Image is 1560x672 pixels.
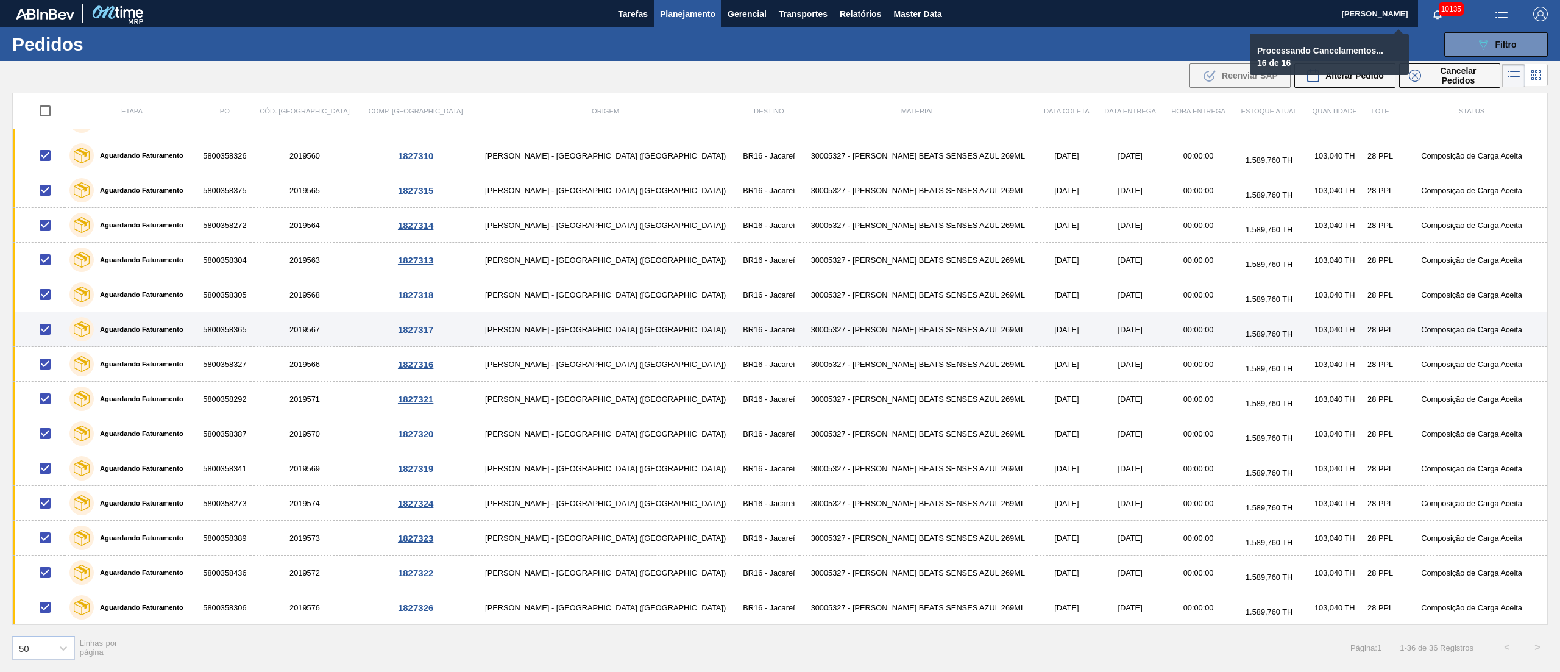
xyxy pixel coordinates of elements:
span: 10135 [1439,2,1464,16]
a: Aguardando Faturamento58003583752019565[PERSON_NAME] - [GEOGRAPHIC_DATA] ([GEOGRAPHIC_DATA])BR16 ... [13,173,1548,208]
td: Composição de Carga Aceita [1396,382,1547,416]
td: 5800358375 [199,173,250,208]
td: 5800358326 [199,138,250,173]
span: Comp. [GEOGRAPHIC_DATA] [369,107,463,115]
td: Composição de Carga Aceita [1396,173,1547,208]
span: Quantidade [1313,107,1357,115]
td: BR16 - Jacareí [739,416,799,451]
div: 50 [19,643,29,653]
td: Composição de Carga Aceita [1396,277,1547,312]
td: 00:00:00 [1163,208,1233,243]
td: 103,040 TH [1305,382,1364,416]
td: 28 PPL [1364,347,1396,382]
td: [DATE] [1037,382,1097,416]
span: 1.589,760 TH [1246,503,1292,512]
td: 30005327 - [PERSON_NAME] BEATS SENSES AZUL 269ML [799,382,1037,416]
td: 2019568 [250,277,359,312]
td: BR16 - Jacareí [739,312,799,347]
div: 1827318 [361,290,470,300]
span: Relatórios [840,7,881,21]
td: [PERSON_NAME] - [GEOGRAPHIC_DATA] ([GEOGRAPHIC_DATA]) [472,590,739,625]
td: 00:00:00 [1163,521,1233,556]
td: [DATE] [1097,416,1164,451]
button: Notificações [1418,5,1457,23]
td: 2019565 [250,173,359,208]
td: [PERSON_NAME] - [GEOGRAPHIC_DATA] ([GEOGRAPHIC_DATA]) [472,556,739,590]
button: Reenviar SAP [1189,63,1291,88]
label: Aguardando Faturamento [94,291,183,298]
div: Visão em Cards [1525,64,1548,87]
td: [PERSON_NAME] - [GEOGRAPHIC_DATA] ([GEOGRAPHIC_DATA]) [472,312,739,347]
span: Transportes [779,7,828,21]
td: [PERSON_NAME] - [GEOGRAPHIC_DATA] ([GEOGRAPHIC_DATA]) [472,486,739,521]
td: 103,040 TH [1305,556,1364,590]
td: 103,040 TH [1305,590,1364,625]
td: 30005327 - [PERSON_NAME] BEATS SENSES AZUL 269ML [799,208,1037,243]
td: 5800358341 [199,451,250,486]
td: [DATE] [1037,312,1097,347]
td: 00:00:00 [1163,312,1233,347]
label: Aguardando Faturamento [94,187,183,194]
span: 1.589,760 TH [1246,538,1292,547]
td: [PERSON_NAME] - [GEOGRAPHIC_DATA] ([GEOGRAPHIC_DATA]) [472,347,739,382]
td: [DATE] [1037,277,1097,312]
button: Cancelar Pedidos [1399,63,1500,88]
a: Aguardando Faturamento58003583652019567[PERSON_NAME] - [GEOGRAPHIC_DATA] ([GEOGRAPHIC_DATA])BR16 ... [13,312,1548,347]
a: Aguardando Faturamento58003582922019571[PERSON_NAME] - [GEOGRAPHIC_DATA] ([GEOGRAPHIC_DATA])BR16 ... [13,382,1548,416]
td: 28 PPL [1364,521,1396,556]
td: 28 PPL [1364,590,1396,625]
label: Aguardando Faturamento [94,534,183,542]
td: BR16 - Jacareí [739,208,799,243]
td: [PERSON_NAME] - [GEOGRAPHIC_DATA] ([GEOGRAPHIC_DATA]) [472,416,739,451]
button: Filtro [1444,32,1548,57]
span: 1.589,760 TH [1246,573,1292,582]
td: 00:00:00 [1163,173,1233,208]
td: [DATE] [1097,486,1164,521]
td: 00:00:00 [1163,243,1233,277]
td: 5800358292 [199,382,250,416]
a: Aguardando Faturamento58003583892019573[PERSON_NAME] - [GEOGRAPHIC_DATA] ([GEOGRAPHIC_DATA])BR16 ... [13,521,1548,556]
td: 2019574 [250,486,359,521]
td: 5800358387 [199,416,250,451]
td: Composição de Carga Aceita [1396,208,1547,243]
td: Composição de Carga Aceita [1396,347,1547,382]
span: Status [1459,107,1484,115]
span: 1.589,760 TH [1246,329,1292,338]
span: Material [901,107,935,115]
label: Aguardando Faturamento [94,569,183,576]
td: Composição de Carga Aceita [1396,556,1547,590]
span: Lote [1371,107,1389,115]
span: Data coleta [1044,107,1090,115]
td: [DATE] [1097,208,1164,243]
div: 1827321 [361,394,470,404]
td: 2019576 [250,590,359,625]
td: [DATE] [1037,347,1097,382]
td: 103,040 TH [1305,451,1364,486]
td: [PERSON_NAME] - [GEOGRAPHIC_DATA] ([GEOGRAPHIC_DATA]) [472,277,739,312]
span: Cód. [GEOGRAPHIC_DATA] [260,107,350,115]
td: 30005327 - [PERSON_NAME] BEATS SENSES AZUL 269ML [799,312,1037,347]
td: 103,040 TH [1305,486,1364,521]
td: 00:00:00 [1163,486,1233,521]
td: 2019560 [250,138,359,173]
a: Aguardando Faturamento58003583412019569[PERSON_NAME] - [GEOGRAPHIC_DATA] ([GEOGRAPHIC_DATA])BR16 ... [13,451,1548,486]
td: [DATE] [1097,590,1164,625]
td: [DATE] [1097,347,1164,382]
td: [DATE] [1097,173,1164,208]
td: 2019569 [250,451,359,486]
td: [PERSON_NAME] - [GEOGRAPHIC_DATA] ([GEOGRAPHIC_DATA]) [472,451,739,486]
td: [PERSON_NAME] - [GEOGRAPHIC_DATA] ([GEOGRAPHIC_DATA]) [472,173,739,208]
td: 5800358327 [199,347,250,382]
td: 28 PPL [1364,243,1396,277]
button: > [1522,632,1553,663]
img: Logout [1533,7,1548,21]
div: 1827310 [361,151,470,161]
div: Alterar Pedido [1294,63,1395,88]
a: Aguardando Faturamento58003584362019572[PERSON_NAME] - [GEOGRAPHIC_DATA] ([GEOGRAPHIC_DATA])BR16 ... [13,556,1548,590]
td: 30005327 - [PERSON_NAME] BEATS SENSES AZUL 269ML [799,521,1037,556]
td: 28 PPL [1364,208,1396,243]
td: 2019564 [250,208,359,243]
td: Composição de Carga Aceita [1396,243,1547,277]
span: 1.589,760 TH [1246,364,1292,373]
p: Processando Cancelamentos... [1257,46,1386,55]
